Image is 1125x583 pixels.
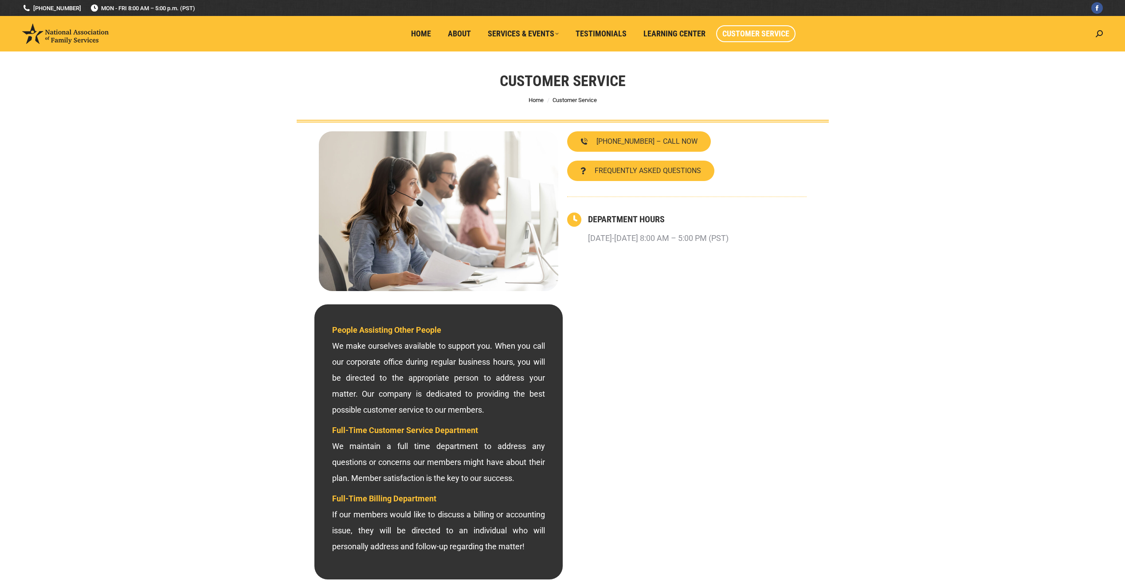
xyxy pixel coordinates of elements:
[488,29,559,39] span: Services & Events
[637,25,712,42] a: Learning Center
[1091,2,1103,14] a: Facebook page opens in new window
[500,71,626,91] h1: Customer Service
[332,325,441,335] span: People Assisting Other People
[567,161,714,181] a: FREQUENTLY ASKED QUESTIONS
[722,29,789,39] span: Customer Service
[716,25,796,42] a: Customer Service
[448,29,471,39] span: About
[332,325,545,414] span: We make ourselves available to support you. When you call our corporate office during regular bus...
[22,24,109,44] img: National Association of Family Services
[576,29,627,39] span: Testimonials
[332,494,545,551] span: If our members would like to discuss a billing or accounting issue, they will be directed to an i...
[332,425,545,483] span: We maintain a full time department to address any questions or concerns our members might have ab...
[529,97,544,103] a: Home
[553,97,597,103] span: Customer Service
[569,25,633,42] a: Testimonials
[90,4,195,12] span: MON - FRI 8:00 AM – 5:00 p.m. (PST)
[332,494,436,503] span: Full-Time Billing Department
[567,131,711,152] a: [PHONE_NUMBER] – CALL NOW
[595,167,701,174] span: FREQUENTLY ASKED QUESTIONS
[332,425,478,435] span: Full-Time Customer Service Department
[643,29,706,39] span: Learning Center
[567,309,807,575] iframe: 2300 East Katella Ave Suite 450 Anaheim Ca 92806
[588,230,729,246] p: [DATE]-[DATE] 8:00 AM – 5:00 PM (PST)
[405,25,437,42] a: Home
[596,138,698,145] span: [PHONE_NUMBER] – CALL NOW
[411,29,431,39] span: Home
[588,214,665,225] a: DEPARTMENT HOURS
[22,4,81,12] a: [PHONE_NUMBER]
[319,131,558,291] img: Contact National Association of Family Services
[442,25,477,42] a: About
